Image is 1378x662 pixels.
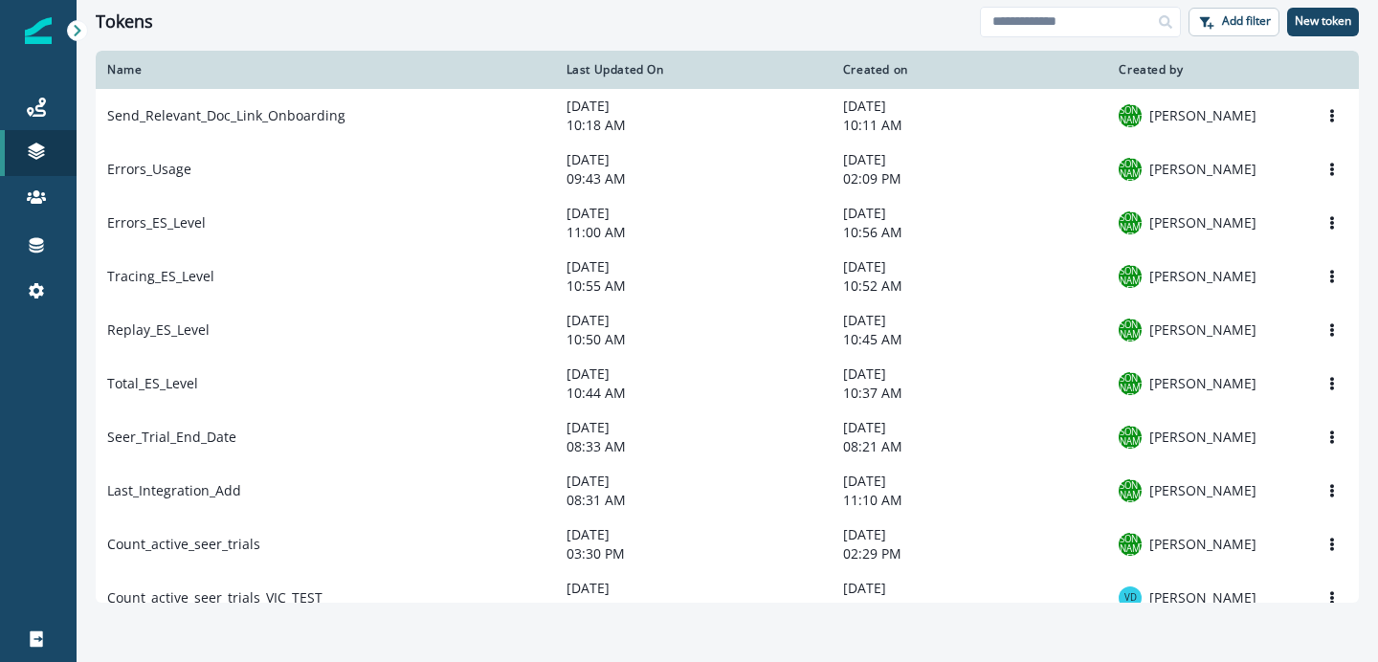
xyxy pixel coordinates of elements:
div: Jeff Ayers [1119,365,1142,402]
p: 11:00 AM [567,223,820,242]
p: [PERSON_NAME] [1149,374,1256,393]
button: New token [1287,8,1359,36]
div: Jeff Ayers [1119,205,1142,241]
a: Total_ES_Level[DATE]10:44 AM[DATE]10:37 AMJeff Ayers[PERSON_NAME]Options [96,357,1359,410]
h1: Tokens [96,11,153,33]
p: [DATE] [567,311,820,330]
div: Jeff Ayers [1119,151,1142,188]
p: 08:31 AM [567,491,820,510]
a: Tracing_ES_Level[DATE]10:55 AM[DATE]10:52 AMJeff Ayers[PERSON_NAME]Options [96,250,1359,303]
td: Last_Integration_Add [96,464,555,518]
p: [DATE] [567,204,820,223]
p: 10:16 AM [843,598,1097,617]
p: 02:09 PM [843,169,1097,188]
p: 11:10 AM [843,491,1097,510]
button: Options [1317,101,1347,130]
p: 10:37 AM [843,384,1097,403]
button: Options [1317,209,1347,237]
a: Errors_ES_Level[DATE]11:00 AM[DATE]10:56 AMJeff Ayers[PERSON_NAME]Options [96,196,1359,250]
p: [PERSON_NAME] [1149,106,1256,125]
p: 10:18 AM [567,116,820,135]
a: Errors_Usage[DATE]09:43 AM[DATE]02:09 PMJeff Ayers[PERSON_NAME]Options [96,143,1359,196]
td: Send_Relevant_Doc_Link_Onboarding [96,89,555,143]
a: Replay_ES_Level[DATE]10:50 AM[DATE]10:45 AMJeff Ayers[PERSON_NAME]Options [96,303,1359,357]
p: 10:45 AM [843,330,1097,349]
a: Seer_Trial_End_Date[DATE]08:33 AM[DATE]08:21 AMJeff Ayers[PERSON_NAME]Options [96,410,1359,464]
p: [DATE] [567,472,820,491]
p: 08:21 AM [843,437,1097,456]
button: Options [1317,155,1347,184]
p: [DATE] [567,418,820,437]
div: Created on [843,62,1097,77]
p: 10:50 AM [567,330,820,349]
p: [DATE] [843,150,1097,169]
p: 10:11 AM [843,116,1097,135]
div: Jeff Ayers [1119,473,1142,509]
button: Options [1317,530,1347,559]
p: [DATE] [567,97,820,116]
div: Last Updated On [567,62,820,77]
a: Last_Integration_Add[DATE]08:31 AM[DATE]11:10 AMJeff Ayers[PERSON_NAME]Options [96,464,1359,518]
p: [DATE] [843,311,1097,330]
p: Add filter [1222,14,1271,28]
p: [PERSON_NAME] [1149,481,1256,500]
p: 10:44 AM [567,384,820,403]
div: Jeff Ayers [1119,312,1142,348]
td: Errors_Usage [96,143,555,196]
td: Count_active_seer_trials [96,518,555,571]
button: Options [1317,369,1347,398]
button: Options [1317,316,1347,344]
div: Jeff Ayers [1119,258,1142,295]
div: Jeff Ayers [1119,98,1142,134]
button: Add filter [1189,8,1279,36]
p: [DATE] [567,150,820,169]
a: Count_active_seer_trials[DATE]03:30 PM[DATE]02:29 PMJeff Ayers[PERSON_NAME]Options [96,518,1359,571]
p: [DATE] [843,364,1097,384]
p: New token [1295,14,1351,28]
img: Inflection [25,17,52,44]
a: Send_Relevant_Doc_Link_Onboarding[DATE]10:18 AM[DATE]10:11 AMJeff Ayers[PERSON_NAME]Options [96,89,1359,143]
p: [PERSON_NAME] [1149,267,1256,286]
td: Errors_ES_Level [96,196,555,250]
p: [PERSON_NAME] [1149,535,1256,554]
div: Jeff Ayers [1119,419,1142,455]
button: Options [1317,423,1347,452]
button: Options [1317,584,1347,612]
p: [DATE] [843,97,1097,116]
p: [PERSON_NAME] [1149,428,1256,447]
p: 10:52 AM [843,276,1097,296]
td: Total_ES_Level [96,357,555,410]
p: [DATE] [567,257,820,276]
p: [DATE] [843,472,1097,491]
button: Options [1317,476,1347,505]
p: [PERSON_NAME] [1149,320,1256,340]
p: [DATE] [843,418,1097,437]
div: Name [107,62,544,77]
p: [DATE] [567,525,820,544]
p: 10:24 AM [567,598,820,617]
p: [DATE] [843,579,1097,598]
p: 10:56 AM [843,223,1097,242]
div: Jeff Ayers [1119,526,1142,563]
td: Tracing_ES_Level [96,250,555,303]
p: [DATE] [567,364,820,384]
p: 08:33 AM [567,437,820,456]
p: [DATE] [567,579,820,598]
p: [PERSON_NAME] [1149,588,1256,607]
p: [DATE] [843,204,1097,223]
p: [PERSON_NAME] [1149,160,1256,179]
td: Replay_ES_Level [96,303,555,357]
p: [DATE] [843,257,1097,276]
td: Count_active_seer_trials_VIC_TEST [96,571,555,625]
div: Created by [1119,62,1260,77]
p: 09:43 AM [567,169,820,188]
p: 03:30 PM [567,544,820,563]
a: Count_active_seer_trials_VIC_TEST[DATE]10:24 AM[DATE]10:16 AMVic Davis[PERSON_NAME]Options [96,571,1359,625]
p: [PERSON_NAME] [1149,213,1256,232]
div: Vic Davis [1124,593,1137,603]
button: Options [1317,262,1347,291]
p: [DATE] [843,525,1097,544]
td: Seer_Trial_End_Date [96,410,555,464]
p: 02:29 PM [843,544,1097,563]
p: 10:55 AM [567,276,820,296]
